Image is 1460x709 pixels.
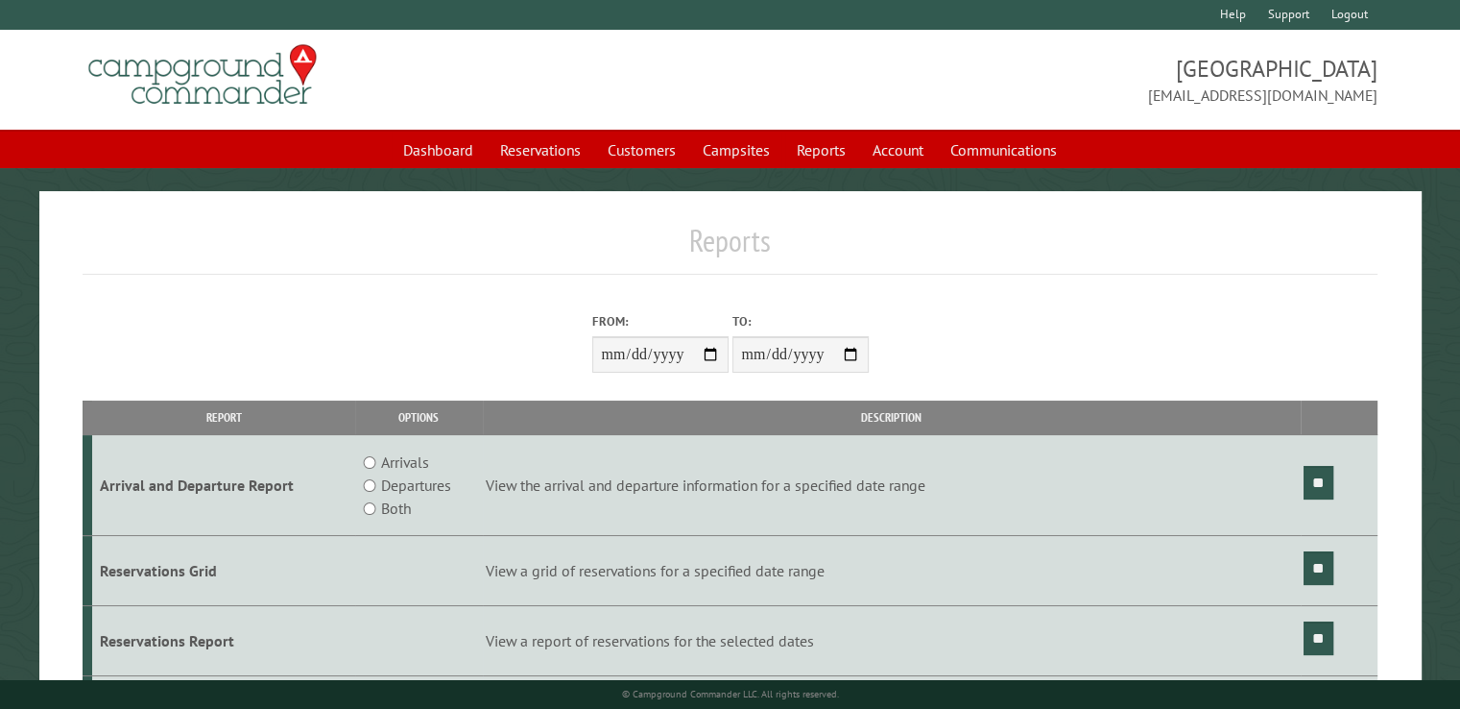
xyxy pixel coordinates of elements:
label: From: [592,312,729,330]
td: View a grid of reservations for a specified date range [483,536,1301,606]
h1: Reports [83,222,1377,275]
label: Both [381,497,411,520]
th: Report [92,401,355,434]
label: Arrivals [381,451,429,474]
th: Options [355,401,483,434]
td: Reservations Grid [92,536,355,606]
td: Reservations Report [92,605,355,675]
th: Description [483,401,1301,434]
img: Campground Commander [83,37,323,112]
a: Reservations [489,132,592,168]
label: To: [732,312,869,330]
span: [GEOGRAPHIC_DATA] [EMAIL_ADDRESS][DOMAIN_NAME] [730,53,1377,107]
td: View a report of reservations for the selected dates [483,605,1301,675]
a: Reports [785,132,857,168]
a: Dashboard [392,132,485,168]
a: Campsites [691,132,781,168]
td: Arrival and Departure Report [92,435,355,536]
small: © Campground Commander LLC. All rights reserved. [622,688,839,700]
label: Departures [381,474,451,497]
a: Customers [596,132,687,168]
a: Communications [939,132,1068,168]
td: View the arrival and departure information for a specified date range [483,435,1301,536]
a: Account [861,132,935,168]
